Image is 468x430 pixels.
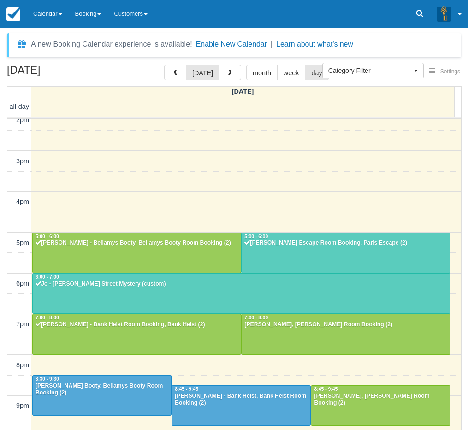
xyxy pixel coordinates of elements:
[31,39,192,50] div: A new Booking Calendar experience is available!
[241,233,450,273] a: 5:00 - 6:00[PERSON_NAME] Escape Room Booking, Paris Escape (2)
[314,387,338,392] span: 8:45 - 9:45
[16,157,29,165] span: 3pm
[440,68,460,75] span: Settings
[16,280,29,287] span: 6pm
[6,7,20,21] img: checkfront-main-nav-mini-logo.png
[32,273,450,314] a: 6:00 - 7:00Jo - [PERSON_NAME] Street Mystery (custom)
[16,402,29,409] span: 9pm
[244,321,447,328] div: [PERSON_NAME], [PERSON_NAME] Room Booking (2)
[16,198,29,205] span: 4pm
[244,234,268,239] span: 5:00 - 6:00
[241,314,450,354] a: 7:00 - 8:00[PERSON_NAME], [PERSON_NAME] Room Booking (2)
[36,315,59,320] span: 7:00 - 8:00
[271,40,273,48] span: |
[196,40,267,49] button: Enable New Calendar
[322,63,424,78] button: Category Filter
[305,65,328,80] button: day
[35,321,238,328] div: [PERSON_NAME] - Bank Heist Room Booking, Bank Heist (2)
[32,314,241,354] a: 7:00 - 8:00[PERSON_NAME] - Bank Heist Room Booking, Bank Heist (2)
[174,393,308,407] div: [PERSON_NAME] - Bank Heist, Bank Heist Room Booking (2)
[36,275,59,280] span: 6:00 - 7:00
[328,66,412,75] span: Category Filter
[16,239,29,246] span: 5pm
[32,233,241,273] a: 5:00 - 6:00[PERSON_NAME] - Bellamys Booty, Bellamys Booty Room Booking (2)
[32,375,172,416] a: 8:30 - 9:30[PERSON_NAME] Booty, Bellamys Booty Room Booking (2)
[35,382,169,397] div: [PERSON_NAME] Booty, Bellamys Booty Room Booking (2)
[246,65,278,80] button: month
[175,387,198,392] span: 8:45 - 9:45
[10,103,29,110] span: all-day
[244,315,268,320] span: 7:00 - 8:00
[437,6,451,21] img: A3
[35,281,448,288] div: Jo - [PERSON_NAME] Street Mystery (custom)
[277,65,306,80] button: week
[314,393,447,407] div: [PERSON_NAME], [PERSON_NAME] Room Booking (2)
[172,385,311,426] a: 8:45 - 9:45[PERSON_NAME] - Bank Heist, Bank Heist Room Booking (2)
[276,40,353,48] a: Learn about what's new
[36,234,59,239] span: 5:00 - 6:00
[232,88,254,95] span: [DATE]
[35,239,238,247] div: [PERSON_NAME] - Bellamys Booty, Bellamys Booty Room Booking (2)
[16,320,29,328] span: 7pm
[244,239,447,247] div: [PERSON_NAME] Escape Room Booking, Paris Escape (2)
[36,376,59,382] span: 8:30 - 9:30
[16,116,29,124] span: 2pm
[7,65,124,82] h2: [DATE]
[16,361,29,369] span: 8pm
[186,65,219,80] button: [DATE]
[424,65,466,78] button: Settings
[311,385,450,426] a: 8:45 - 9:45[PERSON_NAME], [PERSON_NAME] Room Booking (2)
